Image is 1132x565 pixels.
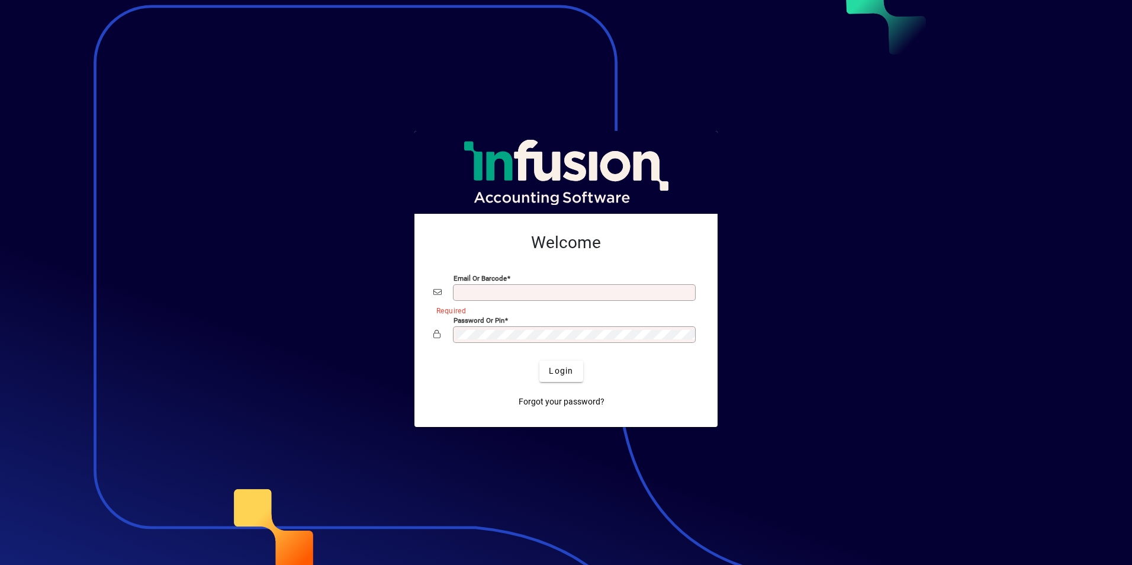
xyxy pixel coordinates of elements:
[454,274,507,282] mat-label: Email or Barcode
[454,316,504,324] mat-label: Password or Pin
[549,365,573,377] span: Login
[514,391,609,413] a: Forgot your password?
[436,304,689,316] mat-error: Required
[433,233,699,253] h2: Welcome
[539,361,583,382] button: Login
[519,396,604,408] span: Forgot your password?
